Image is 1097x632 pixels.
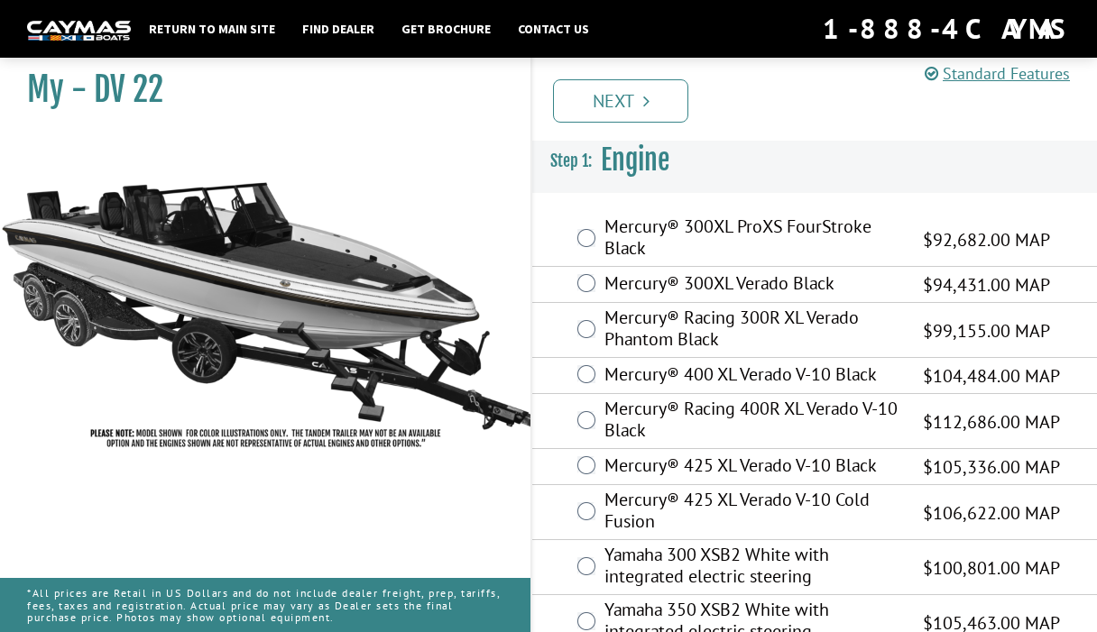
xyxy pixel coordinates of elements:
img: white-logo-c9c8dbefe5ff5ceceb0f0178aa75bf4bb51f6bca0971e226c86eb53dfe498488.png [27,21,131,40]
label: Mercury® 300XL ProXS FourStroke Black [604,215,900,263]
h3: Engine [532,127,1097,194]
label: Mercury® 425 XL Verado V-10 Cold Fusion [604,489,900,536]
a: Get Brochure [392,17,500,41]
span: $106,622.00 MAP [923,499,1060,527]
span: $99,155.00 MAP [923,317,1050,344]
div: 1-888-4CAYMAS [823,9,1070,49]
a: Next [553,79,688,123]
span: $104,484.00 MAP [923,362,1060,389]
label: Mercury® 425 XL Verado V-10 Black [604,454,900,481]
a: Standard Features [925,63,1070,84]
span: $112,686.00 MAP [923,408,1060,435]
span: $105,336.00 MAP [923,453,1060,481]
label: Mercury® Racing 400R XL Verado V-10 Black [604,398,900,445]
p: *All prices are Retail in US Dollars and do not include dealer freight, prep, tariffs, fees, taxe... [27,578,503,632]
h1: My - DV 22 [27,69,485,110]
label: Mercury® Racing 300R XL Verado Phantom Black [604,307,900,354]
ul: Pagination [548,77,1097,123]
a: Return to main site [140,17,284,41]
label: Yamaha 300 XSB2 White with integrated electric steering [604,544,900,591]
span: $92,682.00 MAP [923,226,1050,253]
label: Mercury® 300XL Verado Black [604,272,900,298]
a: Find Dealer [293,17,383,41]
a: Contact Us [509,17,598,41]
label: Mercury® 400 XL Verado V-10 Black [604,363,900,389]
span: $100,801.00 MAP [923,554,1060,582]
span: $94,431.00 MAP [923,271,1050,298]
